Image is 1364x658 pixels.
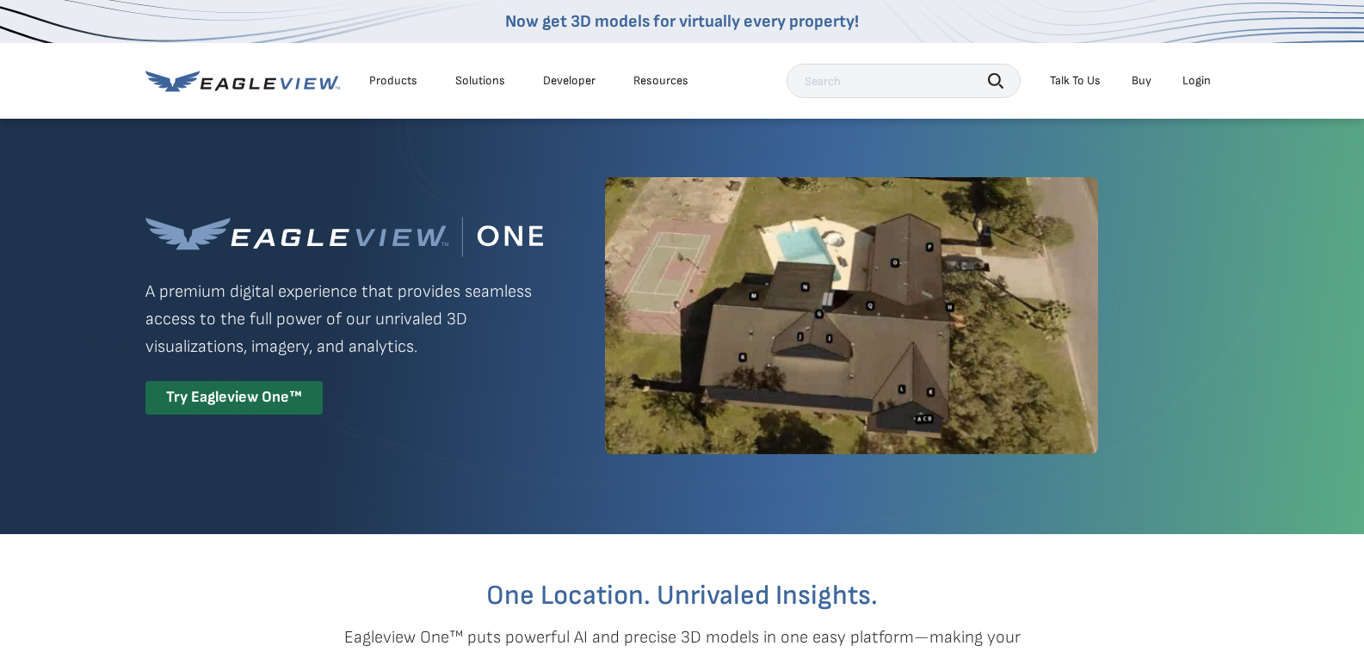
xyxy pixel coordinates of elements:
a: Now get 3D models for virtually every property! [505,11,859,32]
div: Resources [633,73,688,89]
div: Login [1182,73,1211,89]
div: Try Eagleview One™ [145,381,323,415]
p: A premium digital experience that provides seamless access to the full power of our unrivaled 3D ... [145,278,543,360]
input: Search [787,64,1021,98]
a: Buy [1132,73,1151,89]
a: Developer [543,73,596,89]
div: Solutions [455,73,505,89]
h2: One Location. Unrivaled Insights. [158,582,1207,610]
div: Products [369,73,417,89]
div: Talk To Us [1050,73,1101,89]
img: Eagleview One™ [145,217,543,257]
